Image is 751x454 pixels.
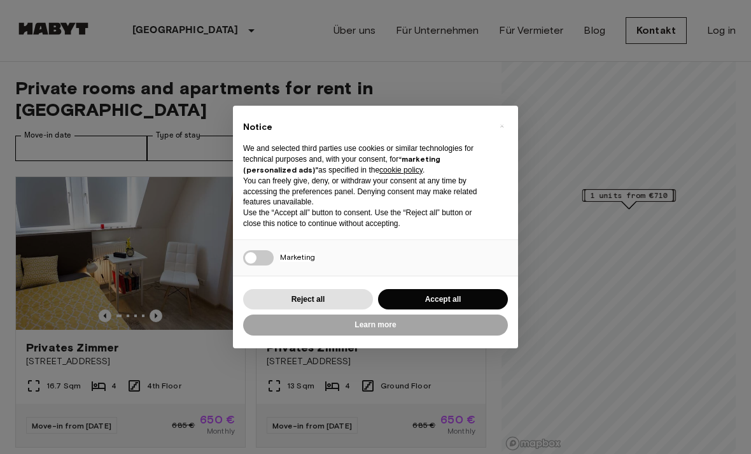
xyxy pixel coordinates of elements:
[243,121,488,134] h2: Notice
[243,289,373,310] button: Reject all
[500,118,504,134] span: ×
[243,315,508,336] button: Learn more
[243,208,488,229] p: Use the “Accept all” button to consent. Use the “Reject all” button or close this notice to conti...
[379,166,423,174] a: cookie policy
[280,252,315,262] span: Marketing
[243,176,488,208] p: You can freely give, deny, or withdraw your consent at any time by accessing the preferences pane...
[378,289,508,310] button: Accept all
[491,116,512,136] button: Close this notice
[243,143,488,175] p: We and selected third parties use cookies or similar technologies for technical purposes and, wit...
[243,154,440,174] strong: “marketing (personalized ads)”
